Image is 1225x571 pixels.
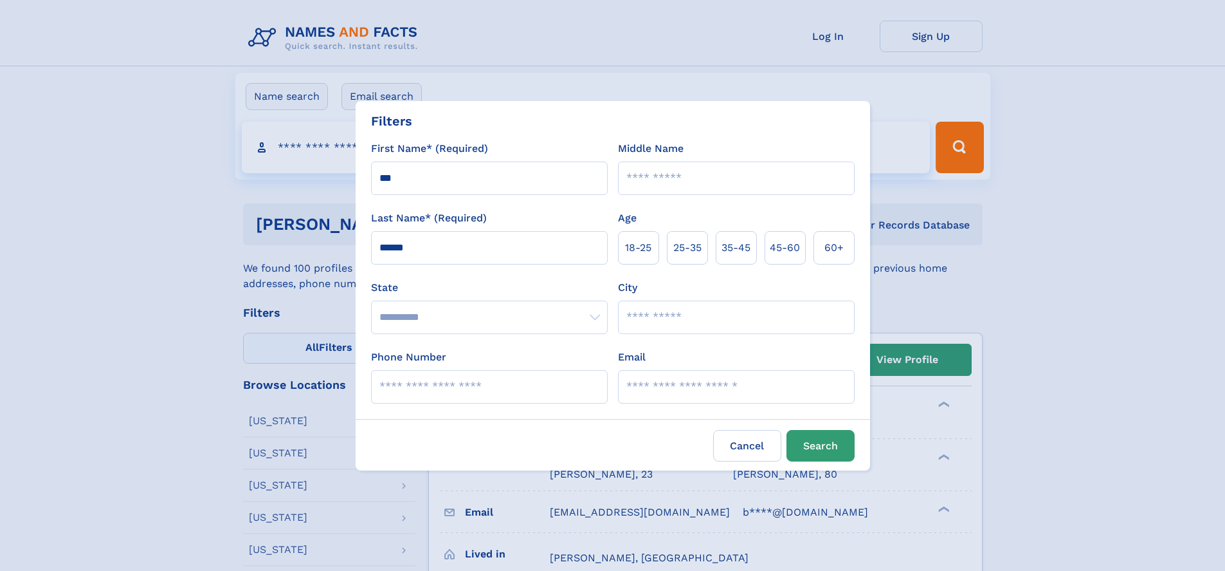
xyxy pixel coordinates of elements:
span: 25‑35 [673,240,702,256]
label: Last Name* (Required) [371,211,487,226]
label: Cancel [713,430,781,462]
span: 35‑45 [721,240,750,256]
span: 18‑25 [625,240,651,256]
label: First Name* (Required) [371,141,488,156]
label: Middle Name [618,141,684,156]
label: Age [618,211,637,226]
span: 60+ [824,240,844,256]
label: City [618,280,637,295]
label: State [371,280,608,295]
label: Email [618,350,646,365]
div: Filters [371,111,412,131]
label: Phone Number [371,350,446,365]
button: Search [786,430,855,462]
span: 45‑60 [770,240,800,256]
